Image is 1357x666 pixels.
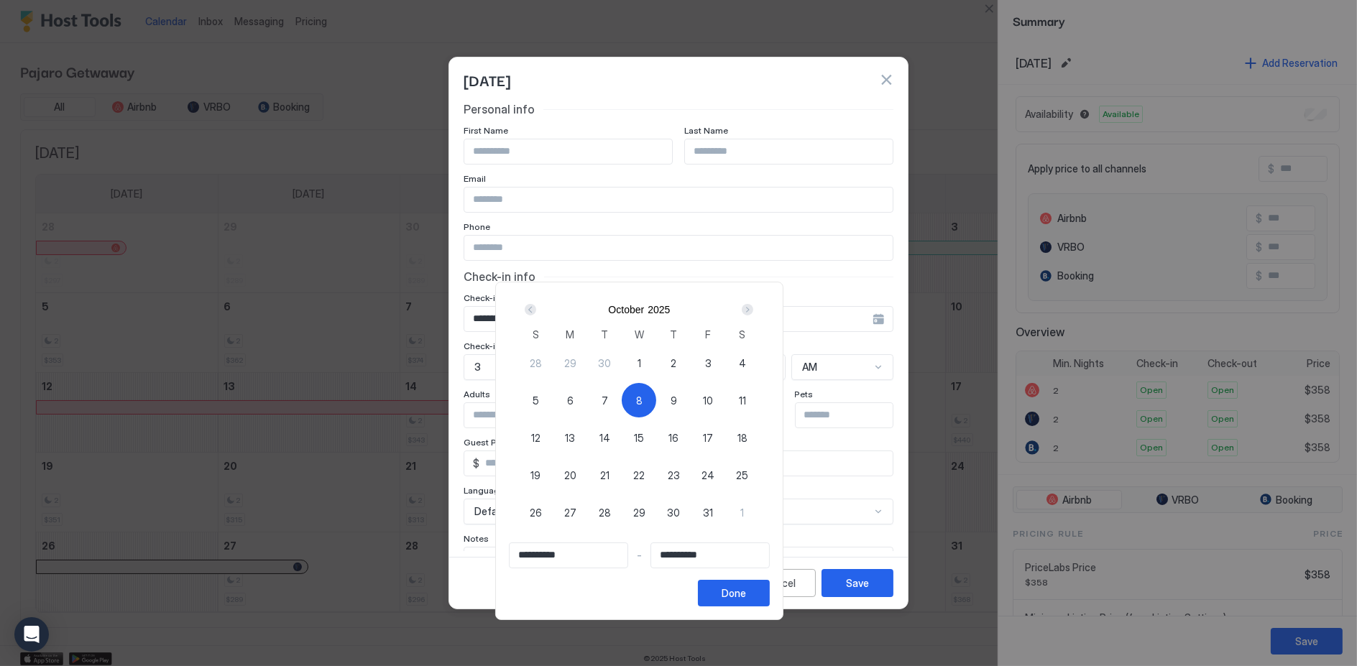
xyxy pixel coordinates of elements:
span: 24 [701,468,714,483]
span: - [637,549,642,562]
span: F [705,327,711,342]
button: 3 [691,346,725,380]
button: 29 [622,495,656,529]
span: 30 [667,505,680,520]
button: 14 [587,420,622,455]
span: 21 [600,468,609,483]
span: 26 [530,505,542,520]
button: 11 [725,383,760,417]
button: 30 [656,495,691,529]
span: W [635,327,644,342]
span: 31 [703,505,713,520]
span: 14 [599,430,610,445]
button: 6 [553,383,587,417]
button: 5 [518,383,553,417]
button: 28 [518,346,553,380]
span: 23 [668,468,680,483]
span: M [566,327,574,342]
button: 29 [553,346,587,380]
button: 27 [553,495,587,529]
span: T [601,327,608,342]
button: 1 [622,346,656,380]
button: 19 [518,458,553,492]
span: 17 [703,430,713,445]
span: 28 [599,505,611,520]
button: 10 [691,383,725,417]
button: 9 [656,383,691,417]
button: 24 [691,458,725,492]
span: 10 [703,393,713,408]
button: 13 [553,420,587,455]
span: 15 [634,430,644,445]
button: 20 [553,458,587,492]
span: 30 [598,356,611,371]
button: Done [698,580,770,606]
span: T [670,327,677,342]
span: 16 [668,430,678,445]
span: 9 [671,393,677,408]
button: 31 [691,495,725,529]
button: Prev [522,301,541,318]
span: 3 [705,356,712,371]
div: Done [722,586,746,601]
span: 18 [737,430,747,445]
input: Input Field [651,543,769,568]
span: 2 [671,356,676,371]
span: 1 [741,505,745,520]
button: 30 [587,346,622,380]
span: 6 [567,393,574,408]
span: 7 [602,393,608,408]
button: 25 [725,458,760,492]
button: 16 [656,420,691,455]
button: 2 [656,346,691,380]
span: 20 [564,468,576,483]
button: 15 [622,420,656,455]
button: Next [737,301,756,318]
span: 27 [564,505,576,520]
span: 11 [739,393,746,408]
button: 7 [587,383,622,417]
button: 8 [622,383,656,417]
span: 8 [636,393,643,408]
div: Open Intercom Messenger [14,617,49,652]
span: 5 [533,393,539,408]
span: 29 [633,505,645,520]
button: 22 [622,458,656,492]
span: S [740,327,746,342]
span: 28 [530,356,542,371]
button: 2025 [648,304,670,315]
span: 12 [531,430,540,445]
span: 22 [633,468,645,483]
input: Input Field [510,543,627,568]
span: S [533,327,539,342]
span: 13 [565,430,575,445]
span: 19 [530,468,540,483]
span: 1 [638,356,641,371]
button: 12 [518,420,553,455]
span: 25 [737,468,749,483]
button: 23 [656,458,691,492]
button: October [608,304,644,315]
button: 1 [725,495,760,529]
button: 26 [518,495,553,529]
button: 28 [587,495,622,529]
span: 4 [739,356,746,371]
button: 18 [725,420,760,455]
span: 29 [564,356,576,371]
button: 21 [587,458,622,492]
button: 17 [691,420,725,455]
button: 4 [725,346,760,380]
